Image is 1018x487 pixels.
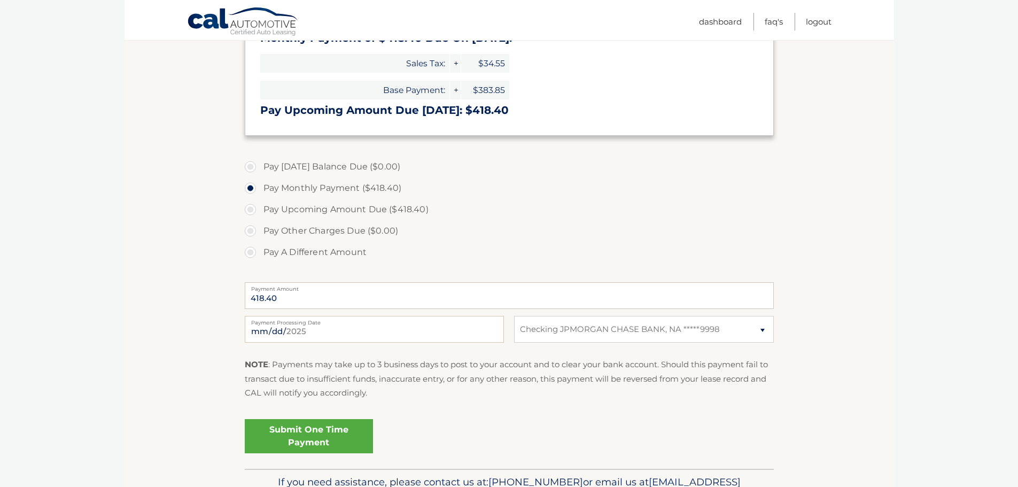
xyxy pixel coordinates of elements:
[450,81,461,99] span: +
[260,104,758,117] h3: Pay Upcoming Amount Due [DATE]: $418.40
[806,13,832,30] a: Logout
[245,220,774,242] label: Pay Other Charges Due ($0.00)
[245,242,774,263] label: Pay A Different Amount
[245,316,504,324] label: Payment Processing Date
[245,359,268,369] strong: NOTE
[699,13,742,30] a: Dashboard
[461,54,509,73] span: $34.55
[461,81,509,99] span: $383.85
[245,282,774,309] input: Payment Amount
[187,7,299,38] a: Cal Automotive
[245,419,373,453] a: Submit One Time Payment
[260,81,449,99] span: Base Payment:
[245,282,774,291] label: Payment Amount
[245,177,774,199] label: Pay Monthly Payment ($418.40)
[245,358,774,400] p: : Payments may take up to 3 business days to post to your account and to clear your bank account....
[245,156,774,177] label: Pay [DATE] Balance Due ($0.00)
[765,13,783,30] a: FAQ's
[245,199,774,220] label: Pay Upcoming Amount Due ($418.40)
[450,54,461,73] span: +
[260,54,449,73] span: Sales Tax:
[245,316,504,343] input: Payment Date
